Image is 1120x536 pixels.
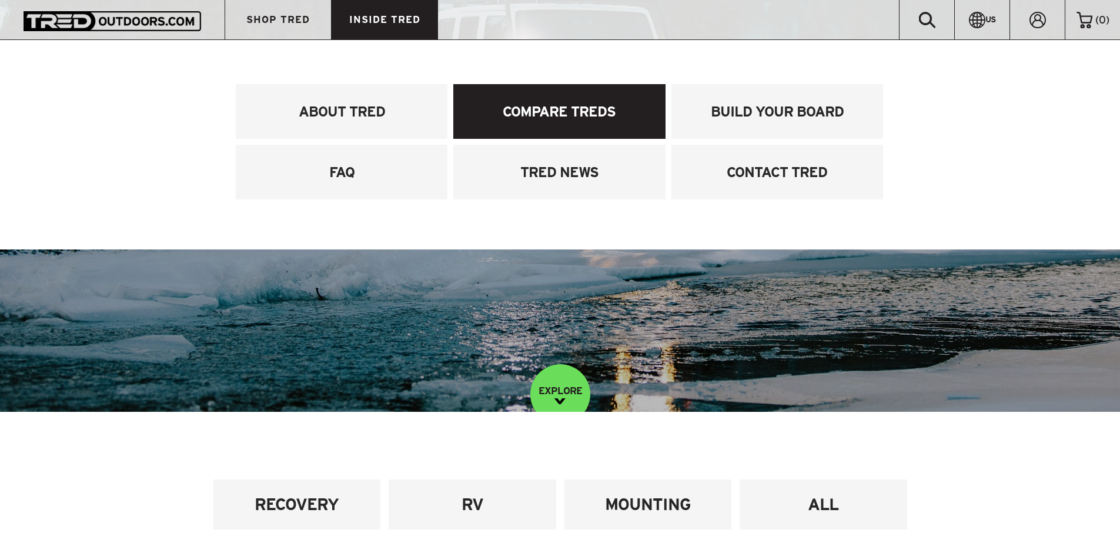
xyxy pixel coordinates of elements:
[573,494,723,515] h4: MOUNTING
[1076,12,1092,28] img: cart-icon
[564,480,732,530] a: MOUNTING
[748,494,898,515] h4: ALL
[397,494,547,515] h4: RV
[1095,15,1109,25] span: ( )
[389,480,556,530] a: RV
[671,145,883,199] a: CONTACT TRED
[236,84,447,139] a: ABOUT TRED
[213,480,381,530] a: RECOVERY
[1099,14,1106,25] span: 0
[246,15,310,25] span: SHOP TRED
[453,145,665,199] a: TRED NEWS
[24,11,201,31] img: TRED Outdoors America
[222,494,372,515] h4: RECOVERY
[453,84,665,139] a: COMPARE TREDS
[349,15,420,25] span: INSIDE TRED
[236,145,447,199] a: FAQ
[740,480,907,530] a: ALL
[530,364,590,424] a: EXPLORE
[554,398,566,404] img: down-image
[671,84,883,139] a: BUILD YOUR BOARD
